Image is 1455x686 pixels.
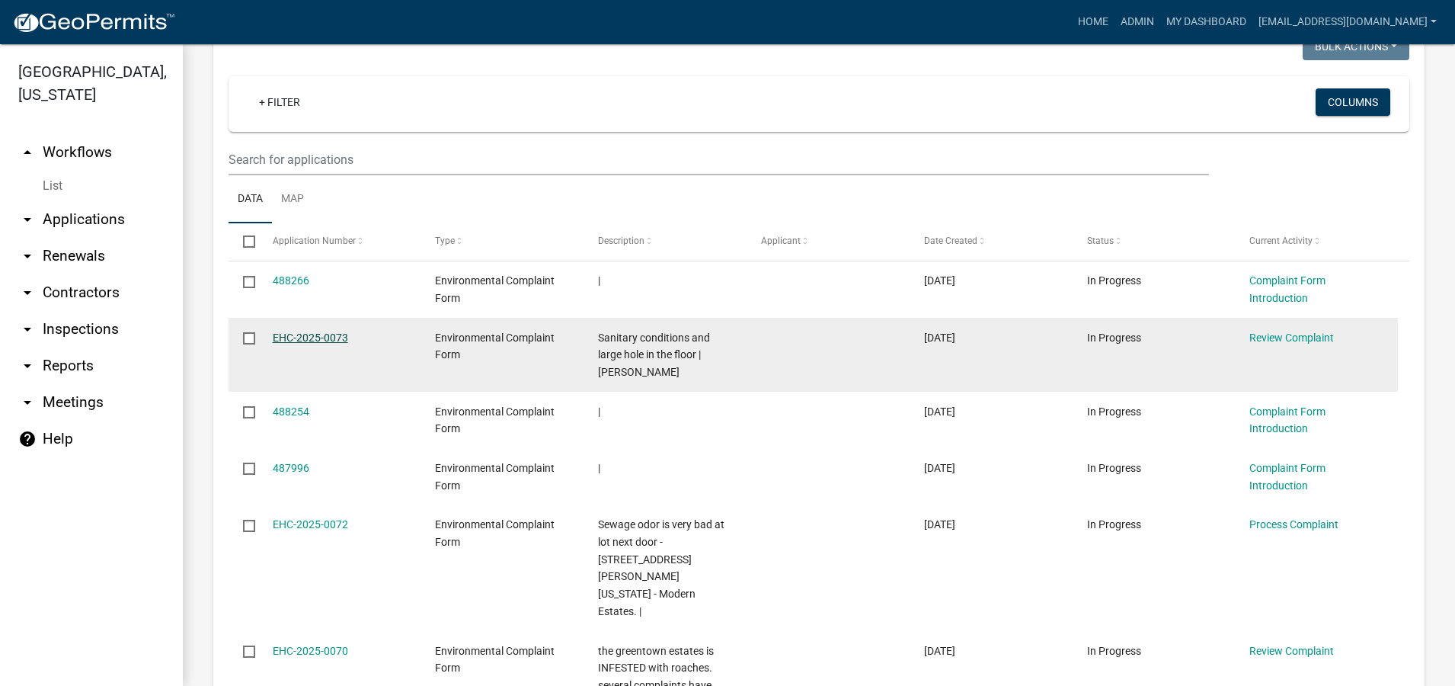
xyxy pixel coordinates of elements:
a: EHC-2025-0073 [273,332,348,344]
i: arrow_drop_down [18,284,37,302]
a: My Dashboard [1160,8,1252,37]
button: Columns [1316,88,1390,116]
span: In Progress [1087,274,1141,287]
datatable-header-cell: Application Number [257,223,421,260]
span: Environmental Complaint Form [435,645,555,675]
i: arrow_drop_down [18,357,37,375]
span: Sewage odor is very bad at lot next door - 2700 N. Washington lot 117 - Modern Estates. | [598,518,724,617]
i: help [18,430,37,448]
a: Admin [1114,8,1160,37]
span: 10/06/2025 [924,274,955,287]
span: Description [598,236,644,246]
span: Current Activity [1249,236,1313,246]
a: Data [229,175,272,224]
span: Environmental Complaint Form [435,406,555,435]
i: arrow_drop_up [18,143,37,162]
span: Status [1087,236,1114,246]
a: Complaint Form Introduction [1249,274,1325,304]
span: In Progress [1087,406,1141,418]
a: Review Complaint [1249,332,1334,344]
i: arrow_drop_down [18,210,37,229]
button: Bulk Actions [1303,33,1409,60]
input: Search for applications [229,144,1209,175]
datatable-header-cell: Status [1072,223,1235,260]
datatable-header-cell: Date Created [910,223,1073,260]
span: 10/06/2025 [924,406,955,418]
a: Home [1072,8,1114,37]
span: Environmental Complaint Form [435,332,555,361]
span: 10/06/2025 [924,332,955,344]
a: Complaint Form Introduction [1249,462,1325,492]
span: | [598,274,600,287]
a: EHC-2025-0070 [273,645,348,657]
a: 487996 [273,462,309,474]
a: [EMAIL_ADDRESS][DOMAIN_NAME] [1252,8,1443,37]
span: 10/03/2025 [924,518,955,531]
i: arrow_drop_down [18,393,37,412]
span: Date Created [924,236,977,246]
span: In Progress [1087,332,1141,344]
i: arrow_drop_down [18,247,37,265]
datatable-header-cell: Applicant [747,223,910,260]
span: In Progress [1087,462,1141,474]
span: Environmental Complaint Form [435,518,555,548]
a: EHC-2025-0072 [273,518,348,531]
span: Sanitary conditions and large hole in the floor | Samantha Milburn [598,332,710,379]
span: | [598,462,600,474]
a: 488254 [273,406,309,418]
span: Environmental Complaint Form [435,462,555,492]
datatable-header-cell: Type [421,223,584,260]
a: Review Complaint [1249,645,1334,657]
span: Type [435,236,455,246]
datatable-header-cell: Current Activity [1235,223,1398,260]
span: In Progress [1087,645,1141,657]
span: In Progress [1087,518,1141,531]
a: + Filter [247,88,312,116]
a: Map [272,175,313,224]
i: arrow_drop_down [18,320,37,338]
a: Process Complaint [1249,518,1338,531]
a: Complaint Form Introduction [1249,406,1325,435]
datatable-header-cell: Select [229,223,257,260]
span: Application Number [273,236,356,246]
span: Applicant [761,236,801,246]
span: 10/04/2025 [924,462,955,474]
a: 488266 [273,274,309,287]
span: Environmental Complaint Form [435,274,555,304]
span: 10/02/2025 [924,645,955,657]
datatable-header-cell: Description [584,223,747,260]
span: | [598,406,600,418]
